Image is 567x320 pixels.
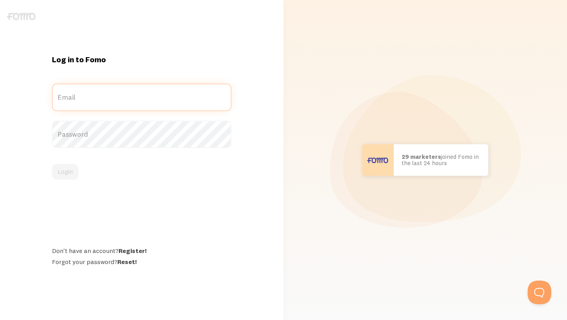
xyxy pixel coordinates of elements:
[52,121,232,148] label: Password
[528,281,551,304] iframe: Help Scout Beacon - Open
[402,153,441,160] b: 29 marketers
[52,247,232,255] div: Don't have an account?
[52,54,232,65] h1: Log in to Fomo
[117,258,137,266] a: Reset!
[52,258,232,266] div: Forgot your password?
[7,13,35,20] img: fomo-logo-gray-b99e0e8ada9f9040e2984d0d95b3b12da0074ffd48d1e5cb62ac37fc77b0b268.svg
[52,84,232,111] label: Email
[119,247,146,255] a: Register!
[402,154,480,167] p: joined Fomo in the last 24 hours
[362,144,394,176] img: User avatar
